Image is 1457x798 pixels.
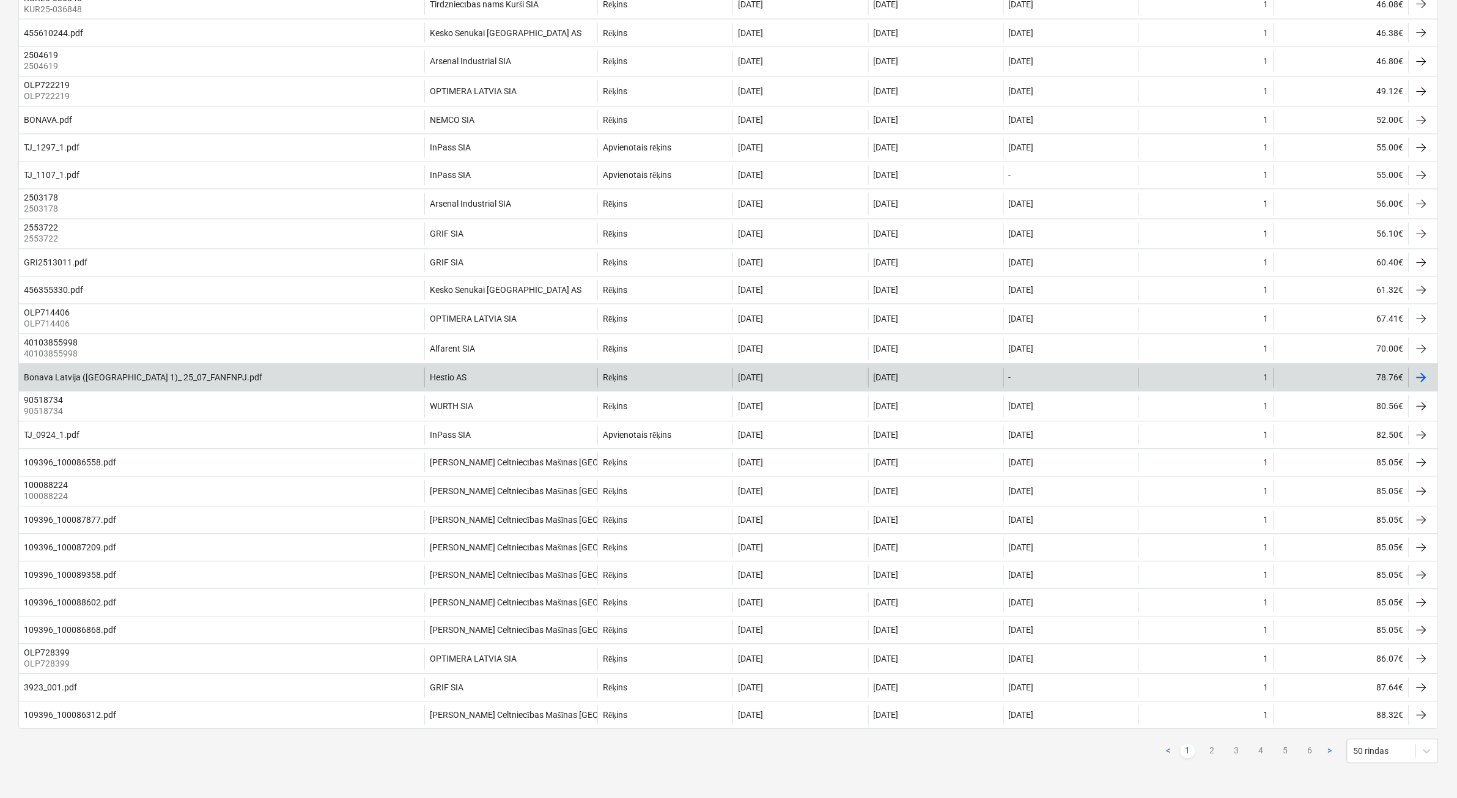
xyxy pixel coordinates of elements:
[24,458,116,468] div: 109396_100086558.pdf
[24,193,58,203] div: 2503178
[24,598,116,608] div: 109396_100088602.pdf
[603,314,627,325] div: Rēķins
[603,430,671,441] div: Apvienotais rēķins
[1009,571,1034,580] div: [DATE]
[1264,143,1269,153] div: 1
[1274,396,1409,418] div: 80.56€
[603,28,627,39] div: Rēķins
[1009,430,1034,440] div: [DATE]
[874,626,899,635] div: [DATE]
[1009,344,1034,354] div: [DATE]
[430,598,676,608] div: [PERSON_NAME] Celtniecības Mašīnas [GEOGRAPHIC_DATA] SIA
[603,654,627,665] div: Rēķins
[1274,81,1409,103] div: 49.12€
[603,229,627,240] div: Rēķins
[738,28,763,38] div: [DATE]
[24,171,79,180] div: TJ_1107_1.pdf
[430,286,581,295] div: Kesko Senukai [GEOGRAPHIC_DATA] AS
[1274,281,1409,300] div: 61.32€
[430,430,471,440] div: InPass SIA
[874,430,899,440] div: [DATE]
[874,683,899,693] div: [DATE]
[603,286,627,296] div: Rēķins
[24,3,84,15] p: KUR25-036848
[1264,286,1269,295] div: 1
[738,87,763,97] div: [DATE]
[738,654,763,664] div: [DATE]
[1009,143,1034,153] div: [DATE]
[24,51,58,61] div: 2504619
[430,487,676,497] div: [PERSON_NAME] Celtniecības Mašīnas [GEOGRAPHIC_DATA] SIA
[738,626,763,635] div: [DATE]
[1264,229,1269,239] div: 1
[874,711,899,720] div: [DATE]
[603,626,627,636] div: Rēķins
[1264,598,1269,608] div: 1
[874,229,899,239] div: [DATE]
[24,481,68,490] div: 100088224
[430,543,676,553] div: [PERSON_NAME] Celtniecības Mašīnas [GEOGRAPHIC_DATA] SIA
[1274,481,1409,503] div: 85.05€
[1009,373,1011,383] div: -
[603,373,627,383] div: Rēķins
[874,116,899,125] div: [DATE]
[1264,458,1269,468] div: 1
[1264,487,1269,497] div: 1
[1181,744,1195,759] a: Page 1 is your current page
[430,515,676,526] div: [PERSON_NAME] Celtniecības Mašīnas [GEOGRAPHIC_DATA] SIA
[738,116,763,125] div: [DATE]
[738,199,763,209] div: [DATE]
[1274,223,1409,245] div: 56.10€
[1274,51,1409,73] div: 46.80€
[1274,138,1409,158] div: 55.00€
[1274,193,1409,215] div: 56.00€
[1264,543,1269,553] div: 1
[603,344,627,355] div: Rēķins
[738,314,763,324] div: [DATE]
[874,515,899,525] div: [DATE]
[1264,626,1269,635] div: 1
[1009,314,1034,324] div: [DATE]
[430,199,511,209] div: Arsenal Industrial SIA
[24,571,116,580] div: 109396_100089358.pdf
[430,171,471,180] div: InPass SIA
[1009,286,1034,295] div: [DATE]
[430,402,473,412] div: WURTH SIA
[603,458,627,468] div: Rēķins
[1274,111,1409,130] div: 52.00€
[738,402,763,412] div: [DATE]
[1303,744,1318,759] a: Page 6
[1264,199,1269,209] div: 1
[1274,23,1409,43] div: 46.38€
[603,711,627,721] div: Rēķins
[24,286,83,295] div: 456355330.pdf
[603,116,627,126] div: Rēķins
[1264,87,1269,97] div: 1
[738,515,763,525] div: [DATE]
[1009,116,1034,125] div: [DATE]
[1161,744,1176,759] a: Previous page
[1274,511,1409,530] div: 85.05€
[1264,57,1269,67] div: 1
[430,116,474,125] div: NEMCO SIA
[1264,116,1269,125] div: 1
[738,487,763,497] div: [DATE]
[1009,654,1034,664] div: [DATE]
[1274,566,1409,585] div: 85.05€
[430,229,463,239] div: GRIF SIA
[24,61,61,73] p: 2504619
[874,314,899,324] div: [DATE]
[24,396,63,405] div: 90518734
[24,223,58,233] div: 2553722
[430,571,676,581] div: [PERSON_NAME] Celtniecības Mašīnas [GEOGRAPHIC_DATA] SIA
[738,683,763,693] div: [DATE]
[1274,593,1409,613] div: 85.05€
[1009,402,1034,412] div: [DATE]
[874,487,899,497] div: [DATE]
[603,258,627,268] div: Rēķins
[430,626,676,636] div: [PERSON_NAME] Celtniecības Mašīnas [GEOGRAPHIC_DATA] SIA
[1009,487,1034,497] div: [DATE]
[874,28,899,38] div: [DATE]
[603,143,671,153] div: Apvienotais rēķins
[1274,426,1409,445] div: 82.50€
